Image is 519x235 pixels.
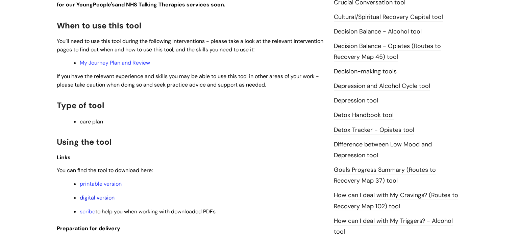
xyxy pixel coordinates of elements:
a: Decision Balance - Alcohol tool [334,27,422,36]
span: Links [57,154,71,161]
span: to help you when working with downloaded PDFs [80,208,216,215]
a: printable version [80,180,122,187]
a: digital version [80,194,115,201]
span: You’ll need to use this tool during the following interventions - please take a look at the relev... [57,38,323,53]
span: When to use this tool [57,20,141,31]
span: Using the tool [57,137,112,147]
a: How can I deal with My Cravings? (Routes to Recovery Map 102) tool [334,191,458,211]
strong: People's [93,1,115,8]
a: Decision Balance - Opiates (Routes to Recovery Map 45) tool [334,42,441,62]
a: My Journey Plan and Review [80,59,150,66]
a: Goals Progress Summary (Routes to Recovery Map 37) tool [334,166,436,185]
a: Cultural/Spiritual Recovery Capital tool [334,13,443,22]
span: You can find the tool to download here: [57,167,153,174]
a: Detox Tracker - Opiates tool [334,126,414,135]
span: If you have the relevant experience and skills you may be able to use this tool in other areas of... [57,73,319,88]
a: Depression and Alcohol Cycle tool [334,82,430,91]
a: Depression tool [334,96,378,105]
span: care plan [80,118,103,125]
a: Difference between Low Mood and Depression tool [334,140,432,160]
span: Preparation for delivery [57,225,120,232]
a: Decision-making tools [334,67,397,76]
a: scribe [80,208,95,215]
span: Type of tool [57,100,104,111]
a: Detox Handbook tool [334,111,394,120]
